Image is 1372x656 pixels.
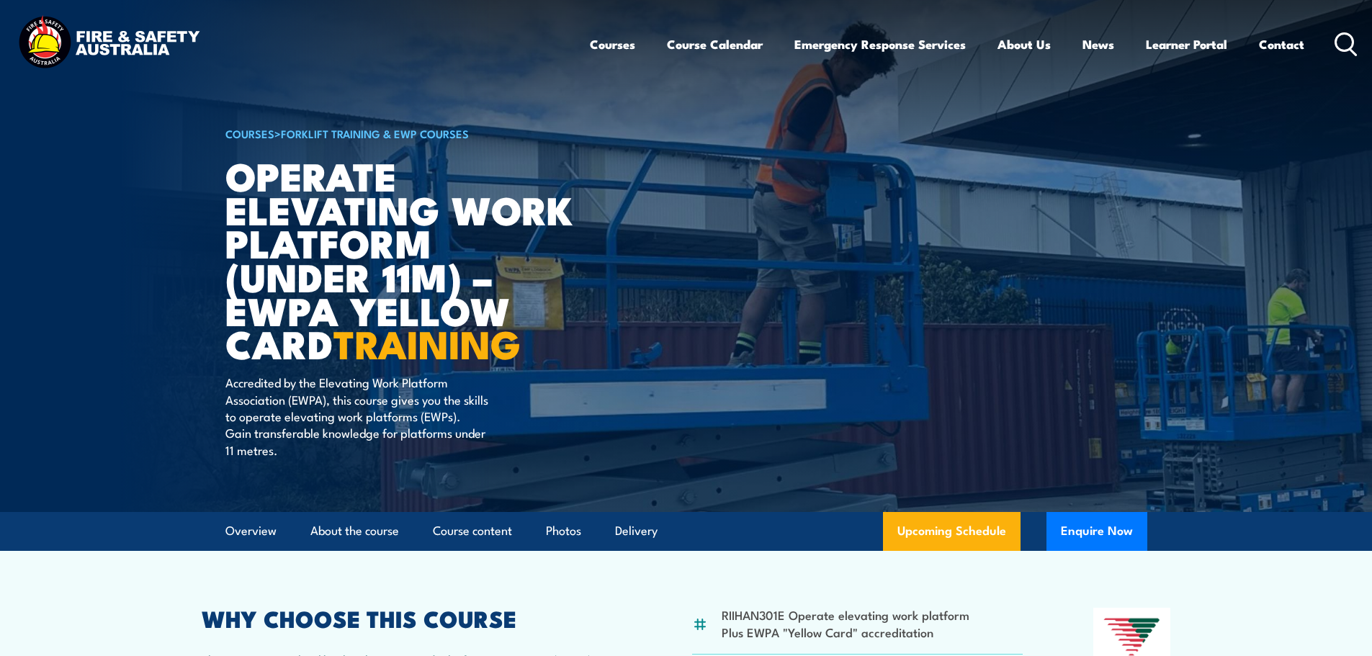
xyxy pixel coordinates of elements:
[1082,25,1114,63] a: News
[722,606,969,623] li: RIIHAN301E Operate elevating work platform
[433,512,512,550] a: Course content
[225,125,274,141] a: COURSES
[546,512,581,550] a: Photos
[1046,512,1147,551] button: Enquire Now
[883,512,1021,551] a: Upcoming Schedule
[225,125,581,142] h6: >
[590,25,635,63] a: Courses
[333,313,521,372] strong: TRAINING
[667,25,763,63] a: Course Calendar
[1259,25,1304,63] a: Contact
[202,608,622,628] h2: WHY CHOOSE THIS COURSE
[722,624,969,640] li: Plus EWPA "Yellow Card" accreditation
[1146,25,1227,63] a: Learner Portal
[310,512,399,550] a: About the course
[794,25,966,63] a: Emergency Response Services
[225,512,277,550] a: Overview
[615,512,658,550] a: Delivery
[225,374,488,458] p: Accredited by the Elevating Work Platform Association (EWPA), this course gives you the skills to...
[281,125,469,141] a: Forklift Training & EWP Courses
[997,25,1051,63] a: About Us
[225,158,581,360] h1: Operate Elevating Work Platform (under 11m) – EWPA Yellow Card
